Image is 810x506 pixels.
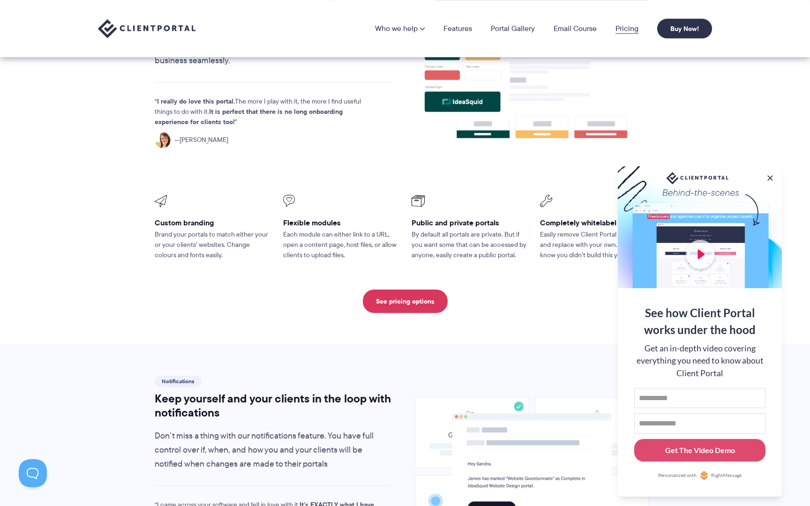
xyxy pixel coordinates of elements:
strong: I really do love this portal. [157,96,235,106]
iframe: Toggle Customer Support [19,459,47,487]
h3: Custom branding [155,218,270,228]
p: Don’t miss a thing with our notifications feature. You have full control over if, when, and how y... [155,429,391,471]
div: Get The Video Demo [665,445,735,456]
h3: Completely whitelabel [540,218,655,228]
a: Personalized withRightMessage [634,471,765,480]
a: Who we help [375,25,425,32]
button: Get The Video Demo [634,439,765,462]
div: Get an in-depth video covering everything you need to know about Client Portal [634,342,765,379]
img: Personalized with RightMessage [699,471,709,480]
h2: Keep yourself and your clients in the loop with notifications [155,392,391,420]
a: Portal Gallery [491,25,535,32]
h3: Flexible modules [283,218,398,228]
p: By default all portals are private. But if you want some that can be accessed by anyone, easily c... [412,230,527,260]
strong: It is perfect that there is no long onboarding experience for clients too! [155,106,343,127]
p: Brand your portals to match either your or your clients’ websites. Change colours and fonts easily. [155,230,270,260]
a: Buy Now! [657,19,712,38]
a: Email Course [554,25,597,32]
span: RightMessage [711,472,742,479]
div: See how Client Portal works under the hood [634,305,765,338]
p: Each module can either link to a URL, open a content page, host files, or allow clients to upload... [283,230,398,260]
p: The more I play with it, the more I find useful things to do with it. [155,97,375,127]
p: Easily remove Client Portal branding and replace with your own. Nobody will know you didn’t build... [540,230,655,260]
span: Personalized with [658,472,697,479]
span: [PERSON_NAME] [174,135,228,145]
h3: Public and private portals [412,218,527,228]
a: See pricing options [363,290,448,313]
a: Features [443,25,472,32]
span: Notifications [155,376,202,387]
a: Pricing [615,25,638,32]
